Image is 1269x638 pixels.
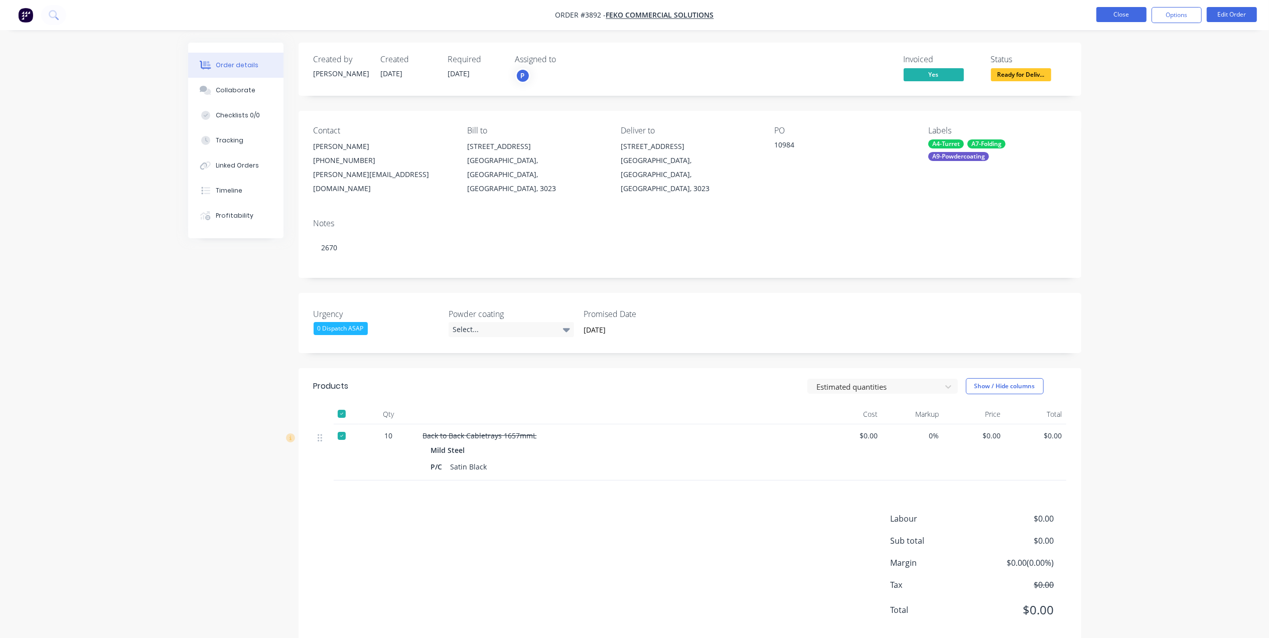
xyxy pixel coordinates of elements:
[314,322,368,335] div: 0 Dispatch ASAP
[188,78,284,103] button: Collaborate
[891,579,980,591] span: Tax
[314,68,369,79] div: [PERSON_NAME]
[515,68,530,83] button: P
[216,211,253,220] div: Profitability
[904,68,964,81] span: Yes
[449,308,574,320] label: Powder coating
[314,126,451,135] div: Contact
[447,459,491,474] div: Satin Black
[891,557,980,569] span: Margin
[216,86,255,95] div: Collaborate
[467,139,605,196] div: [STREET_ADDRESS][GEOGRAPHIC_DATA], [GEOGRAPHIC_DATA], [GEOGRAPHIC_DATA], 3023
[928,152,989,161] div: A9-Powdercoating
[314,232,1066,263] div: 2670
[515,55,616,64] div: Assigned to
[991,68,1051,83] button: Ready for Deliv...
[314,308,439,320] label: Urgency
[467,126,605,135] div: Bill to
[991,68,1051,81] span: Ready for Deliv...
[423,431,537,440] span: Back to Back Cabletrays 1657mmL
[381,55,436,64] div: Created
[314,139,451,153] div: [PERSON_NAME]
[584,308,709,320] label: Promised Date
[216,161,259,170] div: Linked Orders
[621,139,758,196] div: [STREET_ADDRESS][GEOGRAPHIC_DATA], [GEOGRAPHIC_DATA], [GEOGRAPHIC_DATA], 3023
[621,153,758,196] div: [GEOGRAPHIC_DATA], [GEOGRAPHIC_DATA], [GEOGRAPHIC_DATA], 3023
[555,11,606,20] span: Order #3892 -
[947,430,1001,441] span: $0.00
[967,139,1006,148] div: A7-Folding
[943,404,1005,424] div: Price
[216,186,242,195] div: Timeline
[314,168,451,196] div: [PERSON_NAME][EMAIL_ADDRESS][DOMAIN_NAME]
[314,219,1066,228] div: Notes
[882,404,943,424] div: Markup
[966,378,1044,394] button: Show / Hide columns
[979,579,1054,591] span: $0.00
[979,535,1054,547] span: $0.00
[820,404,882,424] div: Cost
[314,380,349,392] div: Products
[188,178,284,203] button: Timeline
[467,139,605,153] div: [STREET_ADDRESS]
[621,139,758,153] div: [STREET_ADDRESS]
[824,430,878,441] span: $0.00
[448,55,503,64] div: Required
[606,11,714,20] a: Feko Commercial Solutions
[314,55,369,64] div: Created by
[904,55,979,64] div: Invoiced
[1207,7,1257,22] button: Edit Order
[928,139,964,148] div: A4-Turret
[467,153,605,196] div: [GEOGRAPHIC_DATA], [GEOGRAPHIC_DATA], [GEOGRAPHIC_DATA], 3023
[991,55,1066,64] div: Status
[216,61,258,70] div: Order details
[359,404,419,424] div: Qty
[448,69,470,78] span: [DATE]
[928,126,1066,135] div: Labels
[891,513,980,525] span: Labour
[188,128,284,153] button: Tracking
[431,459,447,474] div: P/C
[381,69,403,78] span: [DATE]
[1096,7,1147,22] button: Close
[891,604,980,616] span: Total
[188,103,284,128] button: Checklists 0/0
[979,601,1054,619] span: $0.00
[979,513,1054,525] span: $0.00
[216,136,243,145] div: Tracking
[891,535,980,547] span: Sub total
[314,139,451,196] div: [PERSON_NAME][PHONE_NUMBER][PERSON_NAME][EMAIL_ADDRESS][DOMAIN_NAME]
[216,111,260,120] div: Checklists 0/0
[188,153,284,178] button: Linked Orders
[449,322,574,337] div: Select...
[979,557,1054,569] span: $0.00 ( 0.00 %)
[775,126,912,135] div: PO
[1152,7,1202,23] button: Options
[621,126,758,135] div: Deliver to
[18,8,33,23] img: Factory
[314,153,451,168] div: [PHONE_NUMBER]
[1009,430,1062,441] span: $0.00
[385,430,393,441] span: 10
[775,139,900,153] div: 10984
[431,443,469,457] div: Mild Steel
[188,53,284,78] button: Order details
[577,323,701,338] input: Enter date
[1005,404,1066,424] div: Total
[188,203,284,228] button: Profitability
[886,430,939,441] span: 0%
